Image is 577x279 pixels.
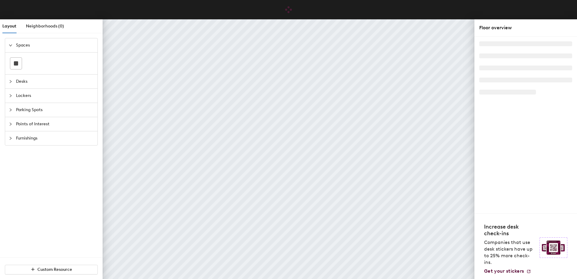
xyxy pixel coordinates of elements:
img: Sticker logo [540,237,567,258]
span: Furnishings [16,131,94,145]
span: Custom Resource [37,267,72,272]
span: Spaces [16,38,94,52]
h4: Increase desk check-ins [484,223,536,237]
span: Lockers [16,89,94,103]
span: collapsed [9,80,12,83]
div: Floor overview [479,24,572,31]
span: Parking Spots [16,103,94,117]
span: collapsed [9,122,12,126]
span: expanded [9,43,12,47]
button: Custom Resource [5,265,98,274]
span: Get your stickers [484,268,524,274]
span: Neighborhoods (0) [26,24,64,29]
span: collapsed [9,108,12,112]
p: Companies that use desk stickers have up to 25% more check-ins. [484,239,536,266]
span: collapsed [9,94,12,98]
span: collapsed [9,136,12,140]
span: Points of Interest [16,117,94,131]
a: Get your stickers [484,268,531,274]
span: Layout [2,24,16,29]
span: Desks [16,75,94,88]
